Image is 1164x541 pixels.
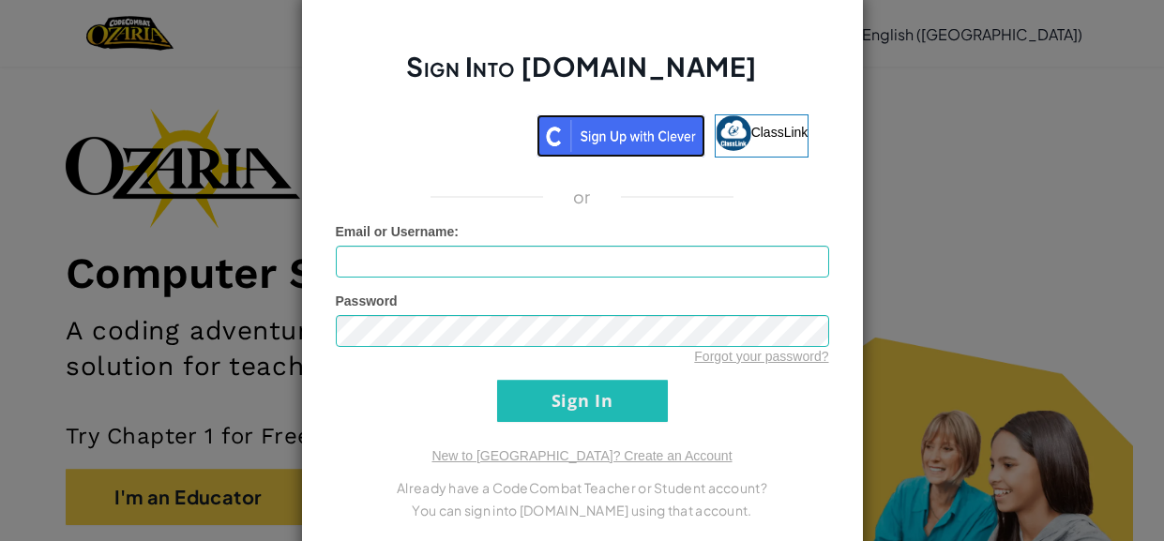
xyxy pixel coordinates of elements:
a: Forgot your password? [694,349,828,364]
input: Sign In [497,380,668,422]
span: Password [336,293,398,308]
iframe: Sign in with Google Button [346,113,537,154]
p: You can sign into [DOMAIN_NAME] using that account. [336,499,829,521]
label: : [336,222,460,241]
span: Email or Username [336,224,455,239]
h2: Sign Into [DOMAIN_NAME] [336,49,829,103]
p: Already have a CodeCombat Teacher or Student account? [336,476,829,499]
img: clever_sso_button@2x.png [537,114,705,158]
a: New to [GEOGRAPHIC_DATA]? Create an Account [431,448,732,463]
p: or [573,186,591,208]
span: ClassLink [751,124,809,139]
img: classlink-logo-small.png [716,115,751,151]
